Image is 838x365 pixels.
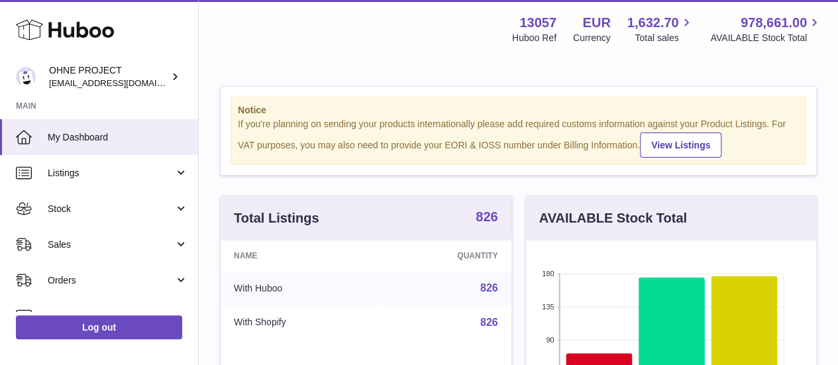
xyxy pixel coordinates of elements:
[710,32,822,44] span: AVAILABLE Stock Total
[476,210,498,223] strong: 826
[16,67,36,87] img: internalAdmin-13057@internal.huboo.com
[48,131,188,144] span: My Dashboard
[480,317,498,328] a: 826
[238,118,799,158] div: If you're planning on sending your products internationally please add required customs informati...
[627,14,679,32] span: 1,632.70
[710,14,822,44] a: 978,661.00 AVAILABLE Stock Total
[512,32,556,44] div: Huboo Ref
[221,240,377,271] th: Name
[542,270,554,278] text: 180
[48,167,174,180] span: Listings
[627,14,694,44] a: 1,632.70 Total sales
[741,14,807,32] span: 978,661.00
[582,14,610,32] strong: EUR
[48,238,174,251] span: Sales
[49,78,195,88] span: [EMAIL_ADDRESS][DOMAIN_NAME]
[49,64,168,89] div: OHNE PROJECT
[48,203,174,215] span: Stock
[640,132,721,158] a: View Listings
[234,209,319,227] h3: Total Listings
[539,209,687,227] h3: AVAILABLE Stock Total
[480,282,498,293] a: 826
[546,336,554,344] text: 90
[377,240,511,271] th: Quantity
[221,305,377,340] td: With Shopify
[48,310,188,323] span: Usage
[16,315,182,339] a: Log out
[48,274,174,287] span: Orders
[573,32,611,44] div: Currency
[221,271,377,305] td: With Huboo
[542,303,554,311] text: 135
[635,32,694,44] span: Total sales
[519,14,556,32] strong: 13057
[476,210,498,226] a: 826
[238,104,799,117] strong: Notice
